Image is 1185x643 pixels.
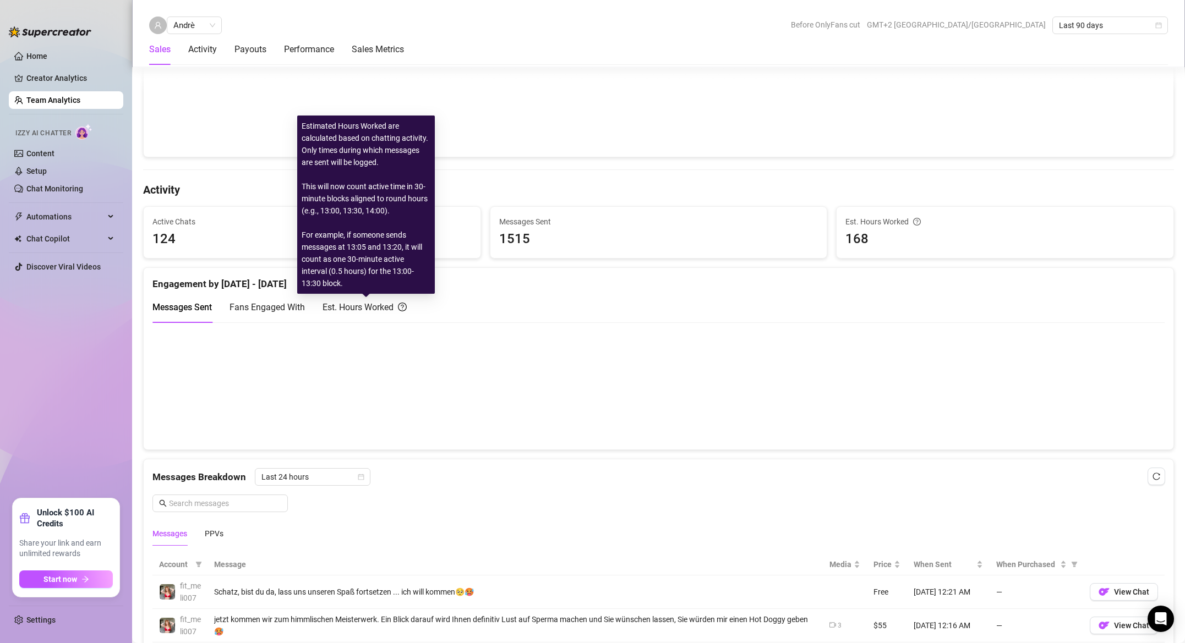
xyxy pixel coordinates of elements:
span: calendar [358,474,364,480]
input: Search messages [169,497,281,509]
th: Message [207,554,823,575]
a: Home [26,52,47,61]
div: Schatz, bist du da, lass uns unseren Spaß fortsetzen ... ich will kommen🥺🥵 [214,586,816,598]
span: 124 [152,229,472,250]
span: search [159,499,167,507]
span: Automations [26,208,105,226]
a: Team Analytics [26,96,80,105]
span: video-camera [829,622,836,628]
span: Start now [43,575,77,584]
a: OFView Chat [1090,590,1158,599]
span: Last 24 hours [261,469,364,485]
span: reload [1153,472,1160,480]
span: user [154,21,162,29]
span: Account [159,558,191,570]
span: question-circle [398,300,407,314]
td: [DATE] 12:16 AM [907,609,990,642]
a: OFView Chat [1090,624,1158,633]
a: Discover Viral Videos [26,262,101,271]
a: Setup [26,167,47,175]
a: Content [26,149,54,158]
span: filter [1071,561,1078,568]
div: Payouts [234,43,266,56]
span: 1515 [499,229,818,250]
span: Estimated Hours Worked are calculated based on chatting activity. Only times during which message... [302,122,428,288]
span: Fans Engaged With [230,302,305,312]
a: Chat Monitoring [26,184,83,193]
span: Active Chats [152,216,472,228]
span: View Chat [1114,587,1149,596]
span: Messages Sent [152,302,212,312]
span: fit_meli007 [180,581,201,602]
th: When Purchased [990,554,1083,575]
strong: Unlock $100 AI Credits [37,507,113,529]
button: OFView Chat [1090,617,1158,634]
button: OFView Chat [1090,583,1158,601]
span: Izzy AI Chatter [15,128,71,139]
div: Est. Hours Worked [323,300,407,314]
div: Messages [152,527,187,540]
div: PPVs [205,527,223,540]
span: arrow-right [81,575,89,583]
td: — [990,609,1083,642]
span: fit_meli007 [180,615,201,636]
td: $55 [867,609,907,642]
span: filter [193,556,204,573]
div: jetzt kommen wir zum himmlischen Meisterwerk. Ein Blick darauf wird Ihnen definitiv Lust auf Sper... [214,613,816,637]
span: Chat Copilot [26,230,105,248]
span: filter [1069,556,1080,573]
div: 3 [838,620,842,631]
span: Media [829,558,851,570]
span: question-circle [913,216,921,228]
img: OF [1099,620,1110,631]
span: When Purchased [996,558,1058,570]
td: — [990,575,1083,609]
a: Creator Analytics [26,69,114,87]
div: Activity [188,43,217,56]
span: GMT+2 [GEOGRAPHIC_DATA]/[GEOGRAPHIC_DATA] [867,17,1046,33]
img: AI Chatter [75,124,92,140]
img: Chat Copilot [14,235,21,243]
div: Performance [284,43,334,56]
th: Media [823,554,867,575]
div: Open Intercom Messenger [1148,606,1174,632]
span: When Sent [914,558,974,570]
div: Messages Breakdown [152,468,1165,486]
span: Price [873,558,892,570]
img: OF [1099,586,1110,597]
a: Settings [26,615,56,624]
span: Before OnlyFans cut [791,17,860,33]
span: 168 [845,229,1165,250]
img: logo-BBDzfeDw.svg [9,26,91,37]
div: Sales Metrics [352,43,404,56]
div: Est. Hours Worked [845,216,1165,228]
td: [DATE] 12:21 AM [907,575,990,609]
span: thunderbolt [14,212,23,221]
span: filter [195,561,202,568]
span: View Chat [1114,621,1149,630]
button: Start nowarrow-right [19,570,113,588]
img: fit_meli007 [160,584,175,600]
span: calendar [1155,22,1162,29]
img: fit_meli007 [160,618,175,633]
h4: Activity [143,182,1174,197]
span: Messages Sent [499,216,818,228]
th: Price [867,554,907,575]
span: Last 90 days [1059,17,1161,34]
span: Share your link and earn unlimited rewards [19,538,113,559]
span: Andrè [173,17,215,34]
div: Sales [149,43,171,56]
span: gift [19,513,30,524]
td: Free [867,575,907,609]
th: When Sent [907,554,990,575]
div: Engagement by [DATE] - [DATE] [152,268,1165,292]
